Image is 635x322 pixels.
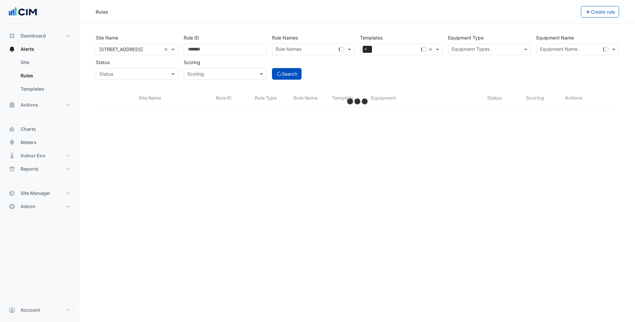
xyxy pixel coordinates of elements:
button: Account [5,303,74,317]
a: Templates [15,82,74,96]
label: Equipment Name [536,32,574,43]
label: Rule ID [184,32,199,43]
button: Indoor Env [5,149,74,162]
app-icon: Indoor Env [9,152,15,159]
div: Template [332,94,363,102]
div: Rule ID [216,94,247,102]
button: Alerts [5,42,74,56]
app-icon: Actions [9,102,15,108]
div: Status [487,94,518,102]
img: Company Logo [8,5,38,19]
span: Actions [21,102,38,108]
span: Admin [21,203,36,210]
div: Alerts [5,56,74,98]
app-icon: Site Manager [9,190,15,197]
span: Indoor Env [21,152,45,159]
span: Charts [21,126,36,132]
span: Meters [21,139,37,146]
label: Rule Names [272,32,298,43]
div: Rules [96,8,108,15]
app-icon: Admin [9,203,15,210]
button: Create rule [581,6,619,18]
div: Equipment Types [451,45,490,54]
div: Equipment [371,94,479,102]
app-icon: Reports [9,166,15,172]
button: Site Manager [5,187,74,200]
button: Reports [5,162,74,176]
app-icon: Dashboard [9,33,15,39]
span: Account [21,307,40,313]
label: Scoring [184,56,200,68]
div: Rule Names [275,45,302,54]
span: Clear [428,46,434,53]
span: Clear [164,46,170,53]
div: Rule Type [255,94,286,102]
button: Meters [5,136,74,149]
a: Site [15,56,74,69]
button: Admin [5,200,74,213]
app-icon: Charts [9,126,15,132]
span: × [363,46,369,52]
label: Templates [360,32,383,43]
div: Site Name [138,94,208,102]
span: Dashboard [21,33,46,39]
span: Reports [21,166,39,172]
span: Site Manager [21,190,50,197]
button: Actions [5,98,74,112]
button: Charts [5,122,74,136]
a: Rules [15,69,74,82]
label: Status [96,56,110,68]
div: Equipment Name [539,45,578,54]
app-icon: Alerts [9,46,15,52]
span: Alerts [21,46,34,52]
div: Actions [565,94,615,102]
app-icon: Meters [9,139,15,146]
div: Rule Name [294,94,324,102]
button: Dashboard [5,29,74,42]
div: Scoring [526,94,557,102]
label: Site Name [96,32,118,43]
button: Search [272,68,302,80]
label: Equipment Type [448,32,484,43]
